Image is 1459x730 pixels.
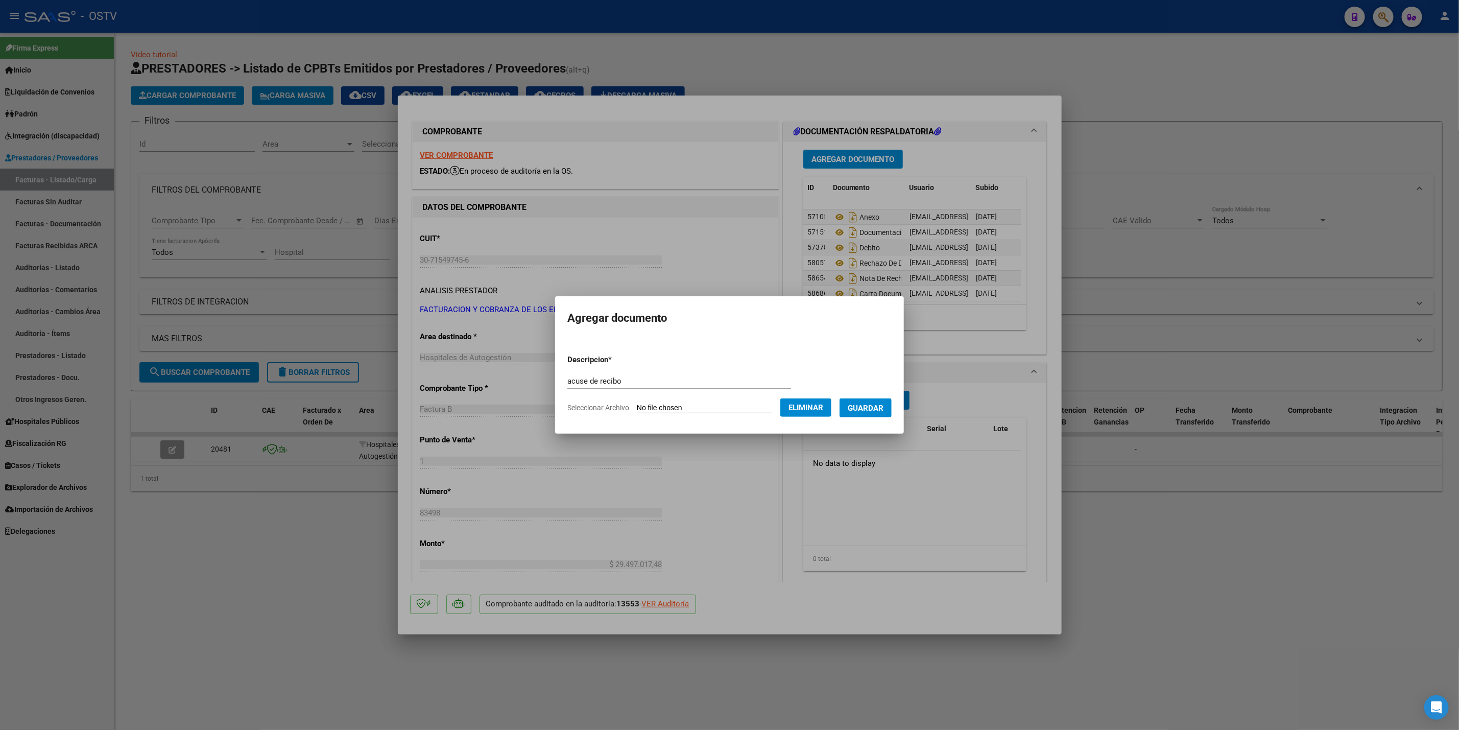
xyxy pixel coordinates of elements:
p: Descripcion [567,354,665,366]
button: Eliminar [780,398,831,417]
button: Guardar [840,398,892,417]
span: Seleccionar Archivo [567,404,629,412]
span: Guardar [848,404,883,413]
h2: Agregar documento [567,309,892,328]
div: Open Intercom Messenger [1424,695,1449,720]
span: Eliminar [788,403,823,412]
